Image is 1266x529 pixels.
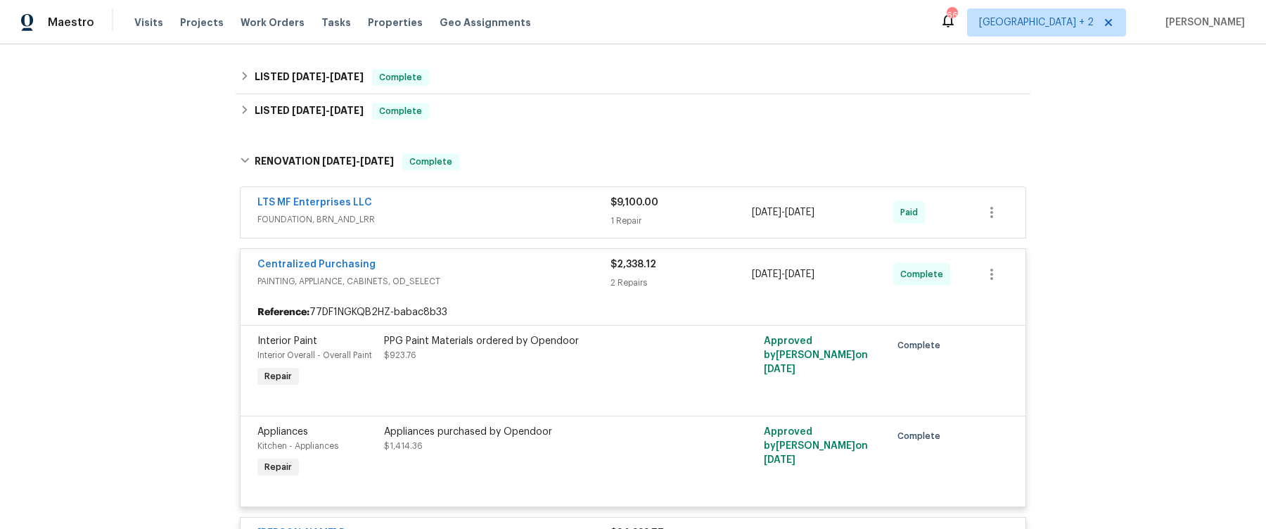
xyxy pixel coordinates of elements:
span: Repair [259,460,298,474]
span: - [752,267,814,281]
span: [DATE] [330,106,364,115]
span: Maestro [48,15,94,30]
span: [DATE] [292,72,326,82]
div: PPG Paint Materials ordered by Opendoor [384,334,692,348]
span: Visits [134,15,163,30]
div: 66 [947,8,957,23]
div: LISTED [DATE]-[DATE]Complete [236,60,1030,94]
span: - [292,106,364,115]
span: [DATE] [322,156,356,166]
div: RENOVATION [DATE]-[DATE]Complete [236,139,1030,184]
span: Complete [900,267,949,281]
span: [GEOGRAPHIC_DATA] + 2 [979,15,1094,30]
span: [DATE] [330,72,364,82]
span: $923.76 [384,351,416,359]
span: [DATE] [764,455,795,465]
span: $9,100.00 [610,198,658,208]
span: Appliances [257,427,308,437]
span: [DATE] [785,208,814,217]
span: FOUNDATION, BRN_AND_LRR [257,212,610,227]
div: 1 Repair [610,214,752,228]
span: [PERSON_NAME] [1160,15,1245,30]
span: [DATE] [752,269,781,279]
span: Tasks [321,18,351,27]
span: [DATE] [785,269,814,279]
h6: LISTED [255,103,364,120]
span: - [292,72,364,82]
span: Properties [368,15,423,30]
span: [DATE] [360,156,394,166]
span: Interior Overall - Overall Paint [257,351,372,359]
span: Approved by [PERSON_NAME] on [764,427,868,465]
span: Geo Assignments [440,15,531,30]
span: Paid [900,205,923,219]
div: 2 Repairs [610,276,752,290]
span: Projects [180,15,224,30]
span: [DATE] [752,208,781,217]
div: 77DF1NGKQB2HZ-babac8b33 [241,300,1025,325]
span: Complete [404,155,458,169]
div: LISTED [DATE]-[DATE]Complete [236,94,1030,128]
span: - [322,156,394,166]
span: PAINTING, APPLIANCE, CABINETS, OD_SELECT [257,274,610,288]
span: Complete [897,338,946,352]
span: [DATE] [292,106,326,115]
span: Kitchen - Appliances [257,442,338,450]
span: [DATE] [764,364,795,374]
a: LTS MF Enterprises LLC [257,198,372,208]
span: Work Orders [241,15,305,30]
span: Interior Paint [257,336,317,346]
div: Appliances purchased by Opendoor [384,425,692,439]
span: Complete [373,70,428,84]
span: Complete [373,104,428,118]
span: Approved by [PERSON_NAME] on [764,336,868,374]
span: $2,338.12 [610,260,656,269]
span: - [752,205,814,219]
span: $1,414.36 [384,442,423,450]
b: Reference: [257,305,309,319]
h6: LISTED [255,69,364,86]
span: Complete [897,429,946,443]
h6: RENOVATION [255,153,394,170]
a: Centralized Purchasing [257,260,376,269]
span: Repair [259,369,298,383]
